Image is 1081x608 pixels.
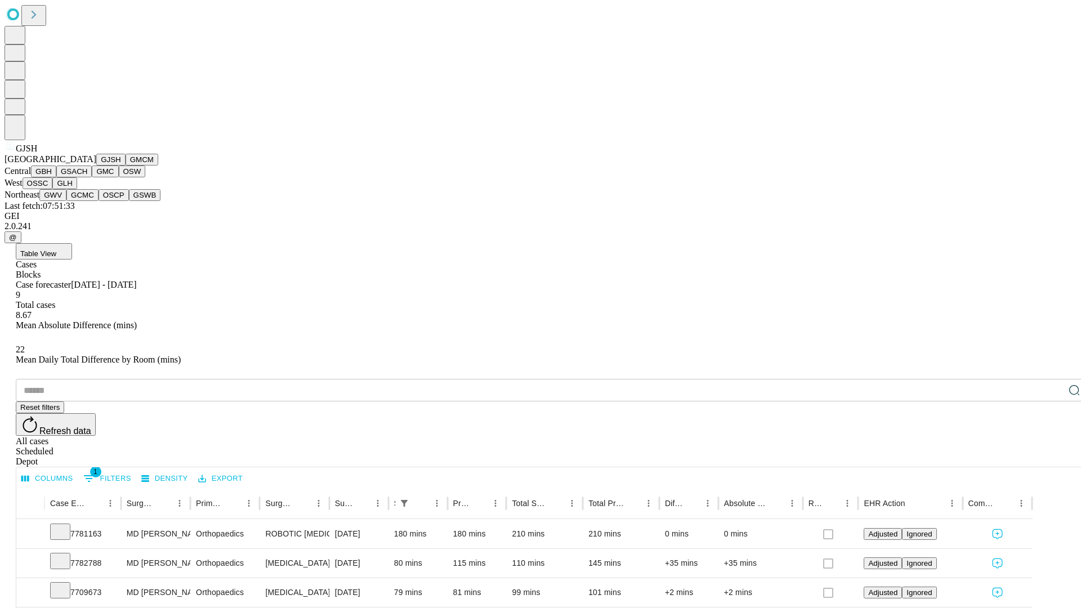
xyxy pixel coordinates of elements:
[902,528,936,540] button: Ignored
[335,520,383,548] div: [DATE]
[16,401,64,413] button: Reset filters
[5,221,1076,231] div: 2.0.241
[864,528,902,540] button: Adjusted
[50,578,115,607] div: 7709673
[512,520,577,548] div: 210 mins
[71,280,136,289] span: [DATE] - [DATE]
[968,499,997,508] div: Comments
[396,495,412,511] button: Show filters
[295,495,311,511] button: Sort
[225,495,241,511] button: Sort
[808,499,823,508] div: Resolved in EHR
[311,495,327,511] button: Menu
[625,495,641,511] button: Sort
[66,189,99,201] button: GCMC
[868,588,897,597] span: Adjusted
[23,177,53,189] button: OSSC
[784,495,800,511] button: Menu
[99,189,129,201] button: OSCP
[429,495,445,511] button: Menu
[39,189,66,201] button: GWV
[394,578,442,607] div: 79 mins
[906,530,932,538] span: Ignored
[265,520,323,548] div: ROBOTIC [MEDICAL_DATA] KNEE TOTAL
[16,300,55,310] span: Total cases
[126,154,158,166] button: GMCM
[588,578,654,607] div: 101 mins
[129,189,161,201] button: GSWB
[902,587,936,598] button: Ignored
[564,495,580,511] button: Menu
[16,243,72,260] button: Table View
[5,154,96,164] span: [GEOGRAPHIC_DATA]
[265,549,323,578] div: [MEDICAL_DATA] [MEDICAL_DATA]
[724,520,797,548] div: 0 mins
[127,549,185,578] div: MD [PERSON_NAME] [PERSON_NAME] Md
[16,413,96,436] button: Refresh data
[488,495,503,511] button: Menu
[396,495,412,511] div: 1 active filter
[769,495,784,511] button: Sort
[5,231,21,243] button: @
[16,320,137,330] span: Mean Absolute Difference (mins)
[22,525,39,544] button: Expand
[9,233,17,242] span: @
[472,495,488,511] button: Sort
[39,426,91,436] span: Refresh data
[19,470,76,488] button: Select columns
[56,166,92,177] button: GSACH
[335,499,353,508] div: Surgery Date
[864,499,905,508] div: EHR Action
[96,154,126,166] button: GJSH
[902,557,936,569] button: Ignored
[864,557,902,569] button: Adjusted
[335,549,383,578] div: [DATE]
[906,495,922,511] button: Sort
[453,578,501,607] div: 81 mins
[196,499,224,508] div: Primary Service
[665,499,683,508] div: Difference
[394,499,395,508] div: Scheduled In Room Duration
[724,499,767,508] div: Absolute Difference
[16,345,25,354] span: 22
[868,559,897,567] span: Adjusted
[16,310,32,320] span: 8.67
[139,470,191,488] button: Density
[665,549,713,578] div: +35 mins
[839,495,855,511] button: Menu
[92,166,118,177] button: GMC
[998,495,1013,511] button: Sort
[944,495,960,511] button: Menu
[588,549,654,578] div: 145 mins
[31,166,56,177] button: GBH
[22,554,39,574] button: Expand
[172,495,187,511] button: Menu
[354,495,370,511] button: Sort
[906,588,932,597] span: Ignored
[127,520,185,548] div: MD [PERSON_NAME] [PERSON_NAME] Md
[87,495,102,511] button: Sort
[394,520,442,548] div: 180 mins
[5,178,23,187] span: West
[413,495,429,511] button: Sort
[16,144,37,153] span: GJSH
[127,499,155,508] div: Surgeon Name
[824,495,839,511] button: Sort
[20,403,60,412] span: Reset filters
[684,495,700,511] button: Sort
[453,520,501,548] div: 180 mins
[453,499,471,508] div: Predicted In Room Duration
[724,549,797,578] div: +35 mins
[641,495,656,511] button: Menu
[22,583,39,603] button: Expand
[665,520,713,548] div: 0 mins
[700,495,716,511] button: Menu
[16,290,20,299] span: 9
[156,495,172,511] button: Sort
[335,578,383,607] div: [DATE]
[370,495,386,511] button: Menu
[5,211,1076,221] div: GEI
[5,201,75,211] span: Last fetch: 07:51:33
[102,495,118,511] button: Menu
[196,578,254,607] div: Orthopaedics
